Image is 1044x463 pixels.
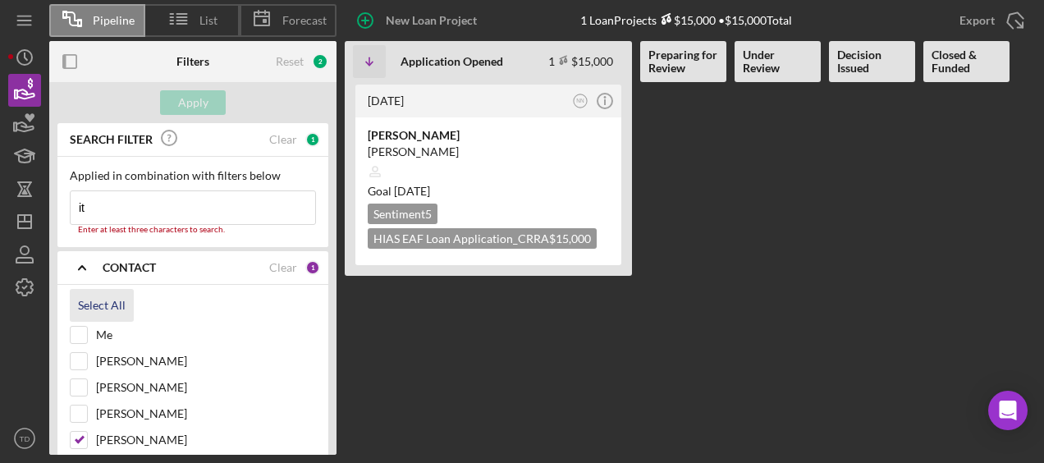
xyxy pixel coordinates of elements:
div: Select All [78,289,126,322]
span: List [199,14,217,27]
div: 1 Loan Projects • $15,000 Total [580,13,792,27]
b: CONTACT [103,261,156,274]
label: [PERSON_NAME] [96,379,316,396]
b: Filters [176,55,209,68]
div: [PERSON_NAME] [368,144,609,160]
div: 1 [305,132,320,147]
b: SEARCH FILTER [70,133,153,146]
div: New Loan Project [386,4,477,37]
label: Me [96,327,316,343]
text: NN [576,98,584,103]
label: [PERSON_NAME] [96,406,316,422]
b: Closed & Funded [932,48,1001,75]
a: [DATE]NN[PERSON_NAME][PERSON_NAME]Goal [DATE]Sentiment5HIAS EAF Loan Application_CRRA$15,000 [353,82,624,268]
div: 2 [312,53,328,70]
label: [PERSON_NAME] [96,432,316,448]
b: Decision Issued [837,48,907,75]
div: Sentiment 5 [368,204,437,224]
div: Clear [269,261,297,274]
span: Pipeline [93,14,135,27]
div: Enter at least three characters to search. [70,225,316,235]
time: 10/13/2025 [394,184,430,198]
span: Goal [368,184,430,198]
div: Applied in combination with filters below [70,169,316,182]
b: Under Review [743,48,813,75]
span: Forecast [282,14,327,27]
div: $15,000 [657,13,716,27]
div: HIAS EAF Loan Application_CRRA $15,000 [368,228,597,249]
button: New Loan Project [345,4,493,37]
div: [PERSON_NAME] [368,127,609,144]
button: Export [943,4,1036,37]
div: 1 [305,260,320,275]
button: Select All [70,289,134,322]
div: Clear [269,133,297,146]
label: [PERSON_NAME] [96,353,316,369]
div: Open Intercom Messenger [988,391,1028,430]
button: NN [570,90,592,112]
b: Preparing for Review [648,48,718,75]
div: Export [959,4,995,37]
text: TD [20,434,30,443]
div: 1 $15,000 [548,54,613,68]
div: Reset [276,55,304,68]
time: 2025-08-14 16:20 [368,94,404,108]
button: TD [8,422,41,455]
button: Apply [160,90,226,115]
div: Apply [178,90,208,115]
b: Application Opened [401,55,503,68]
